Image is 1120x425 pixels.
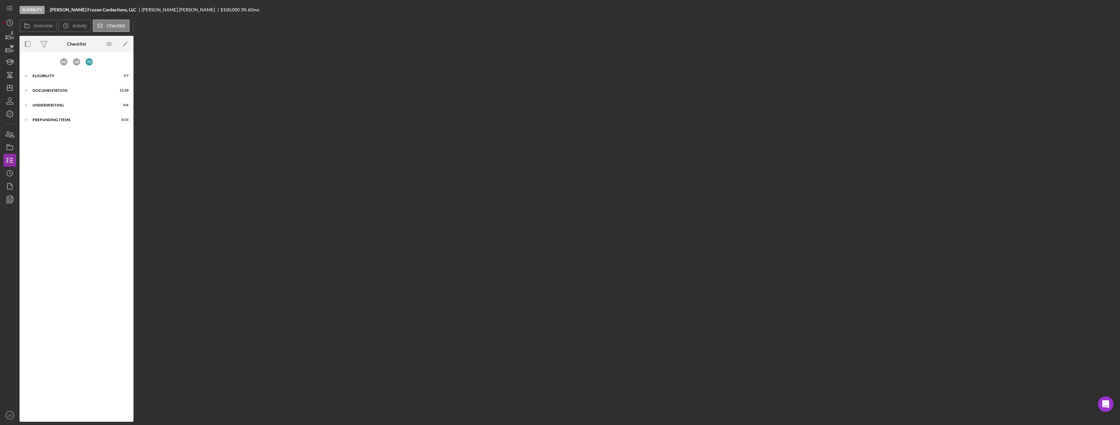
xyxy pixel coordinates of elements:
div: Eligibility [20,6,45,14]
div: 0 / 6 [117,103,129,107]
label: Activity [72,23,87,28]
div: 60 mo [248,7,259,12]
div: 7 / 7 [117,74,129,78]
div: Eligibility [33,74,112,78]
div: T D [86,58,93,65]
button: Activity [58,20,91,32]
div: Prefunding Items [33,118,112,122]
span: $100,000 [220,7,240,12]
div: L B [73,58,80,65]
div: Checklist [67,41,86,47]
div: 0 / 15 [117,118,129,122]
text: LW [7,414,12,417]
button: Overview [20,20,57,32]
label: Overview [34,23,52,28]
div: 3 % [241,7,247,12]
button: LW [3,409,16,422]
div: [PERSON_NAME] [PERSON_NAME] [142,7,220,12]
div: Open Intercom Messenger [1098,396,1113,412]
label: Checklist [107,23,125,28]
div: 11 / 20 [117,89,129,92]
button: Checklist [93,20,130,32]
b: [PERSON_NAME] Frozen Confections, LLC [50,7,136,12]
div: Underwriting [33,103,112,107]
div: Documentation [33,89,112,92]
div: A G [60,58,67,65]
